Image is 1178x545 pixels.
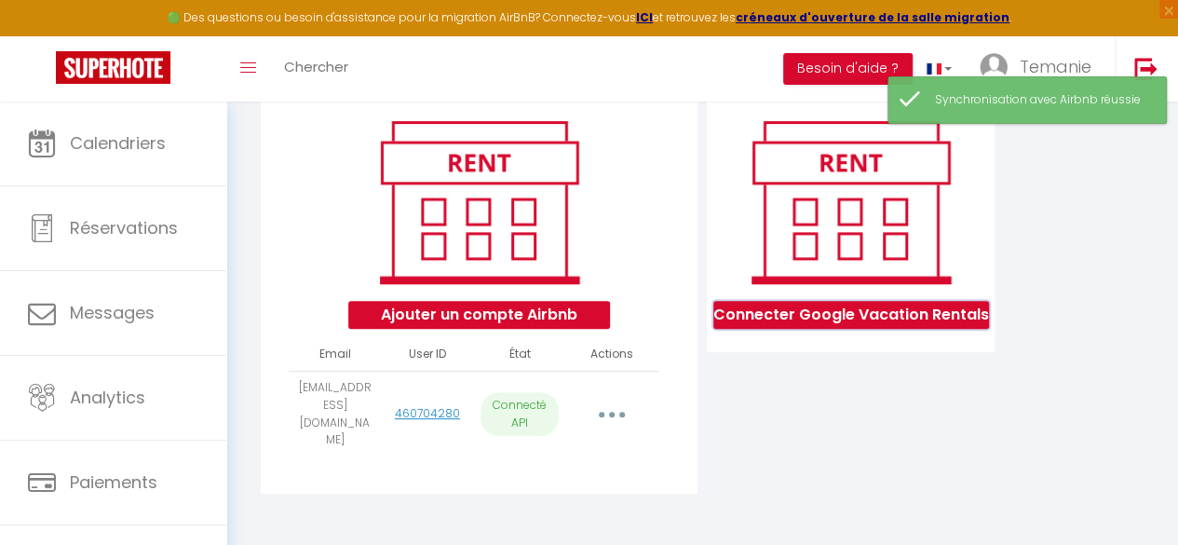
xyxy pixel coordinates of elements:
img: rent.png [360,113,598,292]
span: Messages [70,301,155,324]
span: Analytics [70,386,145,409]
button: Ouvrir le widget de chat LiveChat [15,7,71,63]
button: Connecter Google Vacation Rentals [713,301,989,329]
img: ... [980,53,1008,81]
p: Connecté API [481,392,558,437]
span: Chercher [284,57,348,76]
th: État [473,338,565,371]
a: créneaux d'ouverture de la salle migration [736,9,1009,25]
button: Ajouter un compte Airbnb [348,301,610,329]
span: Paiements [70,470,157,494]
a: Chercher [270,36,362,102]
a: 460704280 [395,405,460,421]
a: ICI [636,9,653,25]
td: [EMAIL_ADDRESS][DOMAIN_NAME] [289,371,381,456]
span: Calendriers [70,131,166,155]
th: Actions [566,338,658,371]
span: Temanie [1020,55,1091,78]
a: ... Temanie [966,36,1115,102]
th: Email [289,338,381,371]
th: User ID [381,338,473,371]
img: logout [1134,57,1158,80]
img: Super Booking [56,51,170,84]
div: Synchronisation avec Airbnb réussie [935,91,1147,109]
img: rent.png [732,113,969,292]
button: Besoin d'aide ? [783,53,913,85]
span: Réservations [70,216,178,239]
